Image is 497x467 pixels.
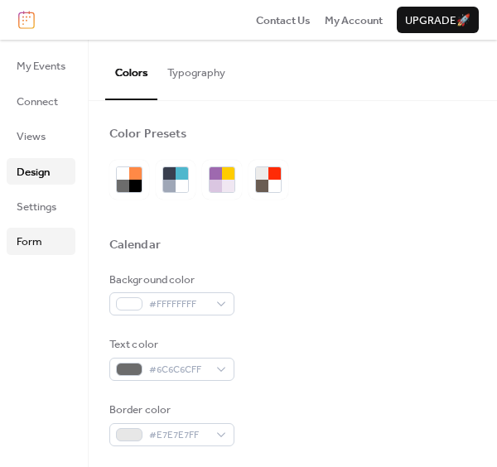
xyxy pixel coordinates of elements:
button: Upgrade🚀 [397,7,479,33]
span: Settings [17,199,56,215]
a: Contact Us [256,12,311,28]
button: Typography [157,40,235,98]
span: My Events [17,58,65,75]
span: Design [17,164,50,181]
span: Form [17,233,42,250]
a: Connect [7,88,75,114]
div: Background color [109,272,231,288]
span: Connect [17,94,58,110]
a: My Account [325,12,383,28]
span: My Account [325,12,383,29]
div: Text color [109,336,231,353]
div: Calendar [109,237,161,253]
a: Views [7,123,75,149]
div: Border color [109,402,231,418]
a: Settings [7,193,75,219]
span: #6C6C6CFF [149,362,208,378]
span: Contact Us [256,12,311,29]
span: #E7E7E7FF [149,427,208,444]
a: Design [7,158,75,185]
span: Views [17,128,46,145]
img: logo [18,11,35,29]
a: Form [7,228,75,254]
span: Upgrade 🚀 [405,12,470,29]
div: Color Presets [109,126,186,142]
button: Colors [105,40,157,99]
a: My Events [7,52,75,79]
span: #FFFFFFFF [149,296,208,313]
